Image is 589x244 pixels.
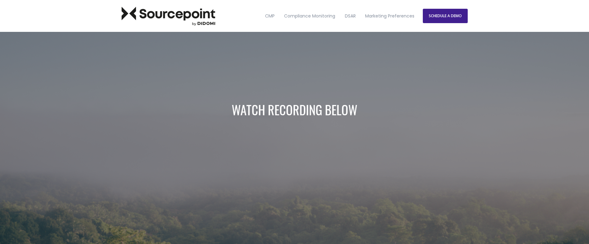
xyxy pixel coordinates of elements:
iframe: [Webinar] What Tracking Technologies Could Cost You [228,124,361,198]
a: CMP [261,3,279,29]
a: SCHEDULE A DEMO [423,9,468,23]
img: Sourcepoint Logo Dark [122,7,215,26]
nav: Desktop navigation [261,3,419,29]
h1: WATCH RECORDING BELOW [151,101,438,118]
a: Compliance Monitoring [280,3,339,29]
a: Marketing Preferences [361,3,418,29]
a: DSAR [341,3,360,29]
